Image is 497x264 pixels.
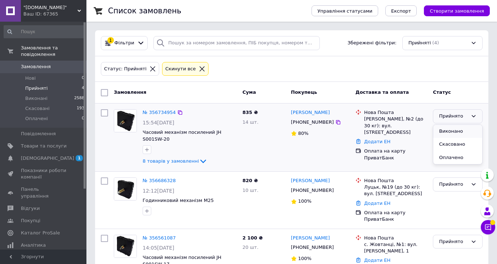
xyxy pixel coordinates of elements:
[114,177,137,201] a: Фото товару
[153,36,320,50] input: Пошук за номером замовлення, ПІБ покупця, номером телефону, Email, номером накладної
[364,184,427,197] div: Луцьк, №19 (до 30 кг): вул. [STREET_ADDRESS]
[385,5,417,16] button: Експорт
[291,119,334,125] span: [PHONE_NUMBER]
[391,8,411,14] span: Експорт
[21,131,56,137] span: Повідомлення
[76,155,83,161] span: 1
[25,75,36,82] span: Нові
[291,177,330,184] a: [PERSON_NAME]
[432,40,439,45] span: (4)
[103,65,148,73] div: Статус: Прийняті
[364,148,427,161] div: Оплата на карту ПриватБанк
[348,40,397,47] span: Збережені фільтри:
[108,6,181,15] h1: Список замовлень
[291,89,317,95] span: Покупець
[21,230,60,236] span: Каталог ProSale
[143,158,199,164] span: 8 товарів у замовленні
[298,198,312,204] span: 100%
[74,95,84,102] span: 2588
[21,45,86,58] span: Замовлення та повідомлення
[433,89,451,95] span: Статус
[364,201,390,206] a: Додати ЕН
[114,110,136,132] img: Фото товару
[164,65,197,73] div: Cкинути все
[242,178,258,183] span: 820 ₴
[433,151,482,164] li: Оплачено
[21,143,67,149] span: Товари та послуги
[364,109,427,116] div: Нова Пошта
[242,119,258,125] span: 14 шт.
[143,129,221,142] a: Часовий механізм посилений JH S001SW-20
[291,245,334,250] span: [PHONE_NUMBER]
[312,5,378,16] button: Управління статусами
[21,217,40,224] span: Покупці
[21,242,46,248] span: Аналітика
[364,116,427,136] div: [PERSON_NAME], №2 (до 30 кг): вул. [STREET_ADDRESS]
[107,37,114,44] div: 1
[439,181,468,188] div: Прийнято
[143,120,174,126] span: 15:54[DATE]
[143,158,207,164] a: 8 товарів у замовленні
[25,85,48,92] span: Прийняті
[82,75,84,82] span: 0
[291,188,334,193] span: [PHONE_NUMBER]
[364,139,390,144] a: Додати ЕН
[143,235,176,241] a: № 356561087
[242,89,256,95] span: Cума
[433,138,482,151] li: Скасовано
[364,235,427,241] div: Нова Пошта
[242,235,263,241] span: 2 100 ₴
[115,40,134,47] span: Фільтри
[77,105,84,112] span: 193
[439,113,468,120] div: Прийнято
[242,245,258,250] span: 20 шт.
[364,210,427,223] div: Оплата на карту ПриватБанк
[143,188,174,194] span: 12:12[DATE]
[355,89,409,95] span: Доставка та оплата
[439,238,468,246] div: Прийнято
[242,110,258,115] span: 835 ₴
[430,8,484,14] span: Створити замовлення
[114,178,136,200] img: Фото товару
[21,63,51,70] span: Замовлення
[143,178,176,183] a: № 356686328
[82,115,84,122] span: 0
[317,8,372,14] span: Управління статусами
[143,110,176,115] a: № 356734954
[21,205,40,212] span: Відгуки
[143,198,214,203] a: Годинниковий механізм М25
[25,105,50,112] span: Скасовані
[114,89,146,95] span: Замовлення
[424,5,490,16] button: Створити замовлення
[82,85,84,92] span: 4
[242,188,258,193] span: 10 шт.
[408,40,431,47] span: Прийняті
[21,155,74,162] span: [DEMOGRAPHIC_DATA]
[433,125,482,138] li: Виконано
[298,131,309,136] span: 80%
[291,235,330,242] a: [PERSON_NAME]
[143,245,174,251] span: 14:05[DATE]
[114,109,137,132] a: Фото товару
[298,256,312,261] span: 100%
[25,95,48,102] span: Виконані
[291,109,330,116] a: [PERSON_NAME]
[114,235,136,258] img: Фото товару
[25,115,48,122] span: Оплачені
[481,220,495,234] button: Чат з покупцем
[417,8,490,13] a: Створити замовлення
[4,25,85,38] input: Пошук
[364,241,427,254] div: с. Жовтанці, №1: вул. [PERSON_NAME], 1
[114,235,137,258] a: Фото товару
[364,177,427,184] div: Нова Пошта
[23,11,86,17] div: Ваш ID: 67365
[23,4,77,11] span: "Kupitchasy.com.ua"
[21,167,67,180] span: Показники роботи компанії
[364,258,390,263] a: Додати ЕН
[21,186,67,199] span: Панель управління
